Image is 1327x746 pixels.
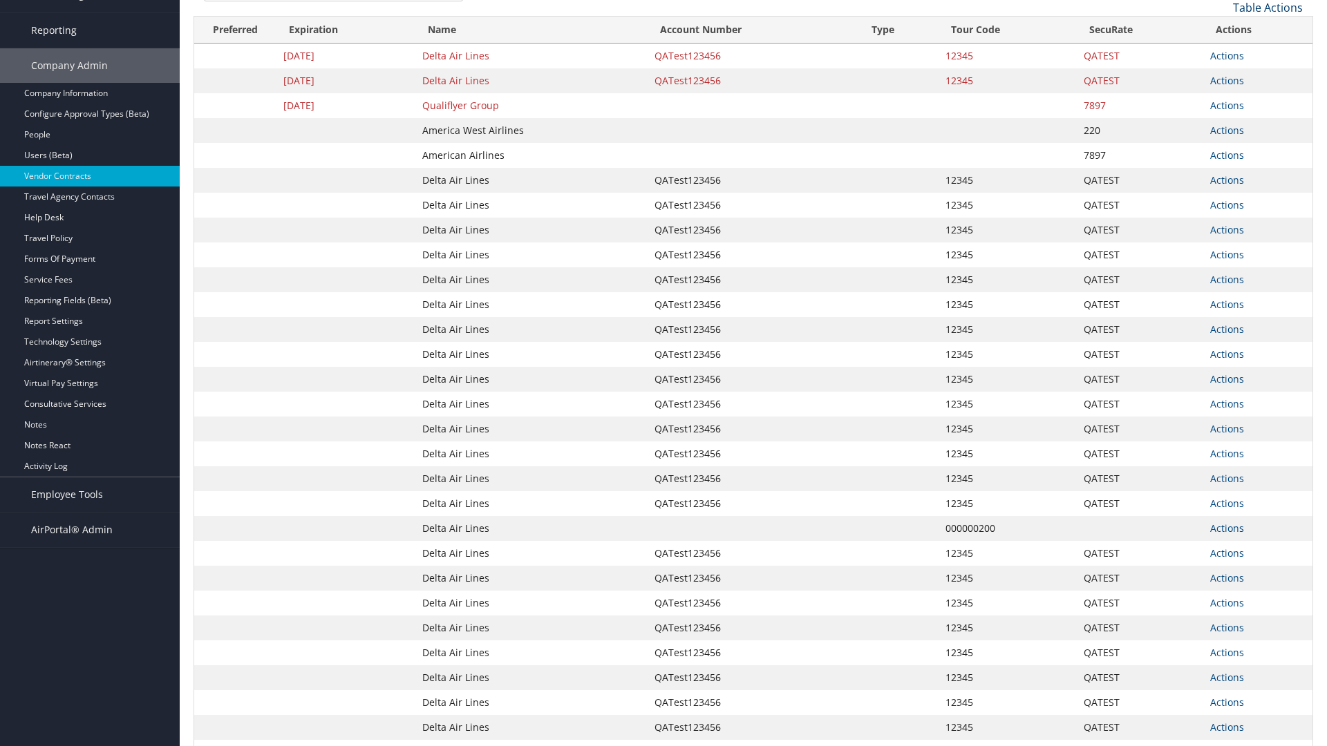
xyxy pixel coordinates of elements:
td: QATEST [1077,242,1203,267]
a: Actions [1210,571,1244,584]
th: Tour Code: activate to sort column ascending [939,17,1077,44]
td: QATEST [1077,491,1203,516]
td: QATest123456 [648,193,860,218]
a: Actions [1210,696,1244,709]
th: Type: activate to sort column ascending [859,17,938,44]
a: Actions [1210,198,1244,211]
td: [DATE] [276,68,415,93]
td: 12345 [939,267,1077,292]
td: QATEST [1077,392,1203,417]
td: QATEST [1077,541,1203,566]
td: QATEST [1077,292,1203,317]
td: QATEST [1077,715,1203,740]
td: QATest123456 [648,168,860,193]
td: Delta Air Lines [415,292,648,317]
td: Delta Air Lines [415,491,648,516]
a: Actions [1210,720,1244,734]
td: 12345 [939,615,1077,640]
a: Actions [1210,347,1244,361]
td: Delta Air Lines [415,665,648,690]
td: 12345 [939,367,1077,392]
td: Delta Air Lines [415,242,648,267]
a: Actions [1210,99,1244,112]
td: 000000200 [939,516,1077,541]
td: QATest123456 [648,566,860,591]
td: Delta Air Lines [415,541,648,566]
td: QATEST [1077,441,1203,466]
td: 12345 [939,591,1077,615]
td: Delta Air Lines [415,218,648,242]
td: 12345 [939,715,1077,740]
td: QATest123456 [648,242,860,267]
td: Delta Air Lines [415,44,648,68]
td: 12345 [939,193,1077,218]
td: QATEST [1077,342,1203,367]
td: 12345 [939,342,1077,367]
td: QATEST [1077,615,1203,640]
td: QATest123456 [648,267,860,292]
td: QATEST [1077,193,1203,218]
a: Actions [1210,447,1244,460]
td: America West Airlines [415,118,648,143]
td: 12345 [939,317,1077,342]
td: QATest123456 [648,715,860,740]
th: Preferred: activate to sort column ascending [194,17,276,44]
a: Actions [1210,248,1244,261]
td: QATest123456 [648,441,860,466]
td: 12345 [939,292,1077,317]
td: QATEST [1077,168,1203,193]
a: Actions [1210,621,1244,634]
td: Delta Air Lines [415,640,648,665]
td: 12345 [939,491,1077,516]
td: 220 [1077,118,1203,143]
td: QATEST [1077,591,1203,615]
td: 7897 [1077,143,1203,168]
td: QATest123456 [648,665,860,690]
a: Actions [1210,472,1244,485]
td: American Airlines [415,143,648,168]
td: 12345 [939,441,1077,466]
td: QATEST [1077,566,1203,591]
td: QATest123456 [648,591,860,615]
td: QATEST [1077,367,1203,392]
td: Delta Air Lines [415,690,648,715]
th: SecuRate: activate to sort column ascending [1077,17,1203,44]
td: QATEST [1077,417,1203,441]
a: Actions [1210,74,1244,87]
td: QATest123456 [648,317,860,342]
a: Actions [1210,149,1244,162]
td: Delta Air Lines [415,516,648,541]
td: QATest123456 [648,615,860,640]
a: Actions [1210,422,1244,435]
a: Actions [1210,124,1244,137]
th: Actions [1203,17,1312,44]
td: Delta Air Lines [415,367,648,392]
td: Delta Air Lines [415,417,648,441]
td: Delta Air Lines [415,193,648,218]
td: QATest123456 [648,466,860,491]
td: 12345 [939,392,1077,417]
a: Actions [1210,522,1244,535]
a: Actions [1210,223,1244,236]
a: Actions [1210,596,1244,609]
td: QATest123456 [648,640,860,665]
td: 7897 [1077,93,1203,118]
th: Name: activate to sort column ascending [415,17,648,44]
th: Expiration: activate to sort column descending [276,17,415,44]
td: Delta Air Lines [415,168,648,193]
a: Actions [1210,546,1244,559]
a: Actions [1210,497,1244,510]
td: Delta Air Lines [415,317,648,342]
td: Delta Air Lines [415,392,648,417]
td: QATest123456 [648,44,860,68]
td: Delta Air Lines [415,566,648,591]
a: Actions [1210,671,1244,684]
td: 12345 [939,242,1077,267]
td: Delta Air Lines [415,342,648,367]
span: Employee Tools [31,477,103,512]
td: 12345 [939,218,1077,242]
td: QATest123456 [648,690,860,715]
td: 12345 [939,566,1077,591]
span: AirPortal® Admin [31,513,113,547]
td: 12345 [939,68,1077,93]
